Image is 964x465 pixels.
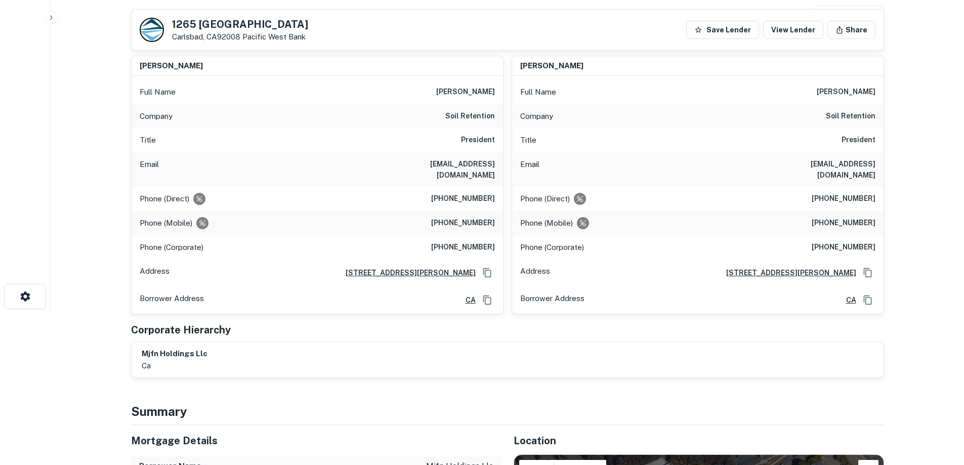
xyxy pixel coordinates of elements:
[196,217,208,229] div: Requests to not be contacted at this number
[827,21,875,39] button: Share
[763,21,823,39] a: View Lender
[193,193,205,205] div: Requests to not be contacted at this number
[431,193,495,205] h6: [PHONE_NUMBER]
[520,241,584,253] p: Phone (Corporate)
[131,433,501,448] h5: Mortgage Details
[520,60,583,72] h6: [PERSON_NAME]
[140,292,204,308] p: Borrower Address
[577,217,589,229] div: Requests to not be contacted at this number
[131,6,209,24] h4: Buyer Details
[514,433,884,448] h5: Location
[140,60,203,72] h6: [PERSON_NAME]
[172,32,308,41] p: Carlsbad, CA92008
[860,292,875,308] button: Copy Address
[812,241,875,253] h6: [PHONE_NUMBER]
[574,193,586,205] div: Requests to not be contacted at this number
[860,265,875,280] button: Copy Address
[842,134,875,146] h6: President
[445,110,495,122] h6: soil retention
[140,241,203,253] p: Phone (Corporate)
[457,294,476,306] a: CA
[140,193,189,205] p: Phone (Direct)
[754,158,875,181] h6: [EMAIL_ADDRESS][DOMAIN_NAME]
[718,267,856,278] a: [STREET_ADDRESS][PERSON_NAME]
[520,292,584,308] p: Borrower Address
[461,134,495,146] h6: President
[520,193,570,205] p: Phone (Direct)
[242,32,306,41] a: Pacific West Bank
[338,267,476,278] a: [STREET_ADDRESS][PERSON_NAME]
[520,217,573,229] p: Phone (Mobile)
[480,265,495,280] button: Copy Address
[826,110,875,122] h6: soil retention
[686,21,759,39] button: Save Lender
[520,158,539,181] p: Email
[140,110,173,122] p: Company
[520,134,536,146] p: Title
[373,158,495,181] h6: [EMAIL_ADDRESS][DOMAIN_NAME]
[817,86,875,98] h6: [PERSON_NAME]
[431,241,495,253] h6: [PHONE_NUMBER]
[838,294,856,306] a: CA
[140,86,176,98] p: Full Name
[431,217,495,229] h6: [PHONE_NUMBER]
[172,19,308,29] h5: 1265 [GEOGRAPHIC_DATA]
[436,86,495,98] h6: [PERSON_NAME]
[131,322,231,337] h5: Corporate Hierarchy
[140,158,159,181] p: Email
[131,402,884,420] h4: Summary
[140,134,156,146] p: Title
[520,110,553,122] p: Company
[480,292,495,308] button: Copy Address
[140,265,170,280] p: Address
[142,348,207,360] h6: mjfn holdings llc
[812,217,875,229] h6: [PHONE_NUMBER]
[520,265,550,280] p: Address
[913,384,964,433] iframe: Chat Widget
[520,86,556,98] p: Full Name
[140,217,192,229] p: Phone (Mobile)
[142,360,207,372] p: ca
[812,193,875,205] h6: [PHONE_NUMBER]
